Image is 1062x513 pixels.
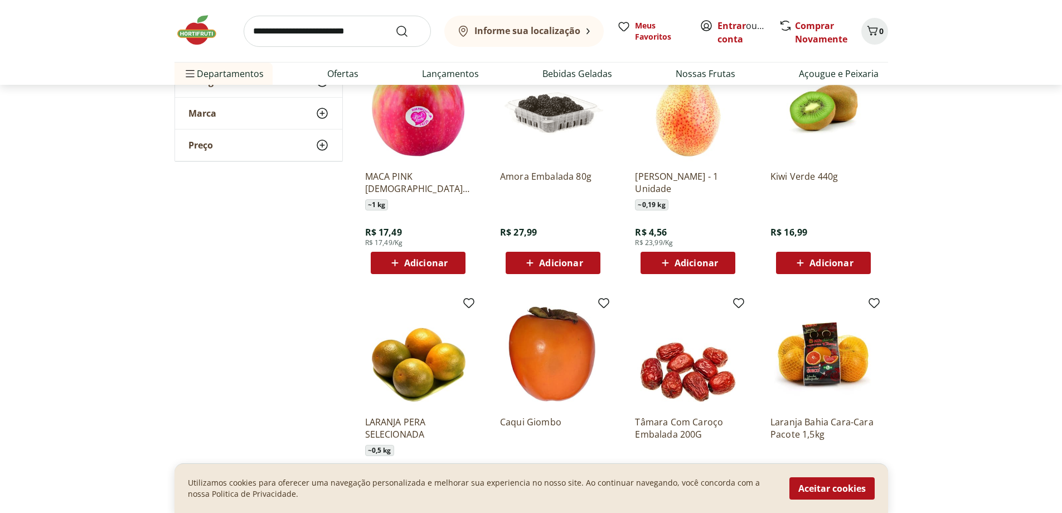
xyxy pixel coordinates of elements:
[635,226,667,238] span: R$ 4,56
[244,16,431,47] input: search
[474,25,580,37] b: Informe sua localização
[809,258,853,267] span: Adicionar
[717,20,746,32] a: Entrar
[175,98,342,129] button: Marca
[542,67,612,80] a: Bebidas Geladas
[717,20,779,45] a: Criar conta
[675,258,718,267] span: Adicionar
[188,477,776,500] p: Utilizamos cookies para oferecer uma navegação personalizada e melhorar sua experiencia no nosso ...
[500,226,537,238] span: R$ 27,99
[539,258,583,267] span: Adicionar
[770,55,876,161] img: Kiwi Verde 440g
[717,19,767,46] span: ou
[776,252,871,274] button: Adicionar
[395,25,422,38] button: Submit Search
[371,252,465,274] button: Adicionar
[183,60,264,87] span: Departamentos
[635,416,741,440] a: Tâmara Com Caroço Embalada 200G
[770,301,876,407] img: Laranja Bahia Cara-Cara Pacote 1,5kg
[770,416,876,440] a: Laranja Bahia Cara-Cara Pacote 1,5kg
[500,416,606,440] a: Caqui Giombo
[365,170,471,195] a: MACA PINK [DEMOGRAPHIC_DATA] KG
[327,67,358,80] a: Ofertas
[861,18,888,45] button: Carrinho
[789,477,875,500] button: Aceitar cookies
[365,226,402,238] span: R$ 17,49
[365,445,394,456] span: ~ 0,5 kg
[365,199,389,210] span: ~ 1 kg
[500,301,606,407] img: Caqui Giombo
[879,26,884,36] span: 0
[404,258,448,267] span: Adicionar
[635,170,741,195] a: [PERSON_NAME] - 1 Unidade
[365,55,471,161] img: MACA PINK LADY KG
[795,20,847,45] a: Comprar Novamente
[174,13,230,47] img: Hortifruti
[444,16,604,47] button: Informe sua localização
[183,60,197,87] button: Menu
[617,20,686,42] a: Meus Favoritos
[500,170,606,195] a: Amora Embalada 80g
[188,140,213,151] span: Preço
[500,55,606,161] img: Amora Embalada 80g
[188,108,216,119] span: Marca
[175,130,342,161] button: Preço
[365,238,403,247] span: R$ 17,49/Kg
[635,199,668,210] span: ~ 0,19 kg
[770,226,807,238] span: R$ 16,99
[635,238,673,247] span: R$ 23,99/Kg
[365,416,471,440] a: LARANJA PERA SELECIONADA
[799,67,879,80] a: Açougue e Peixaria
[365,301,471,407] img: LARANJA PERA SELECIONADA
[770,170,876,195] a: Kiwi Verde 440g
[635,301,741,407] img: Tâmara Com Caroço Embalada 200G
[506,252,600,274] button: Adicionar
[635,55,741,161] img: Pêra Forelle - 1 Unidade
[422,67,479,80] a: Lançamentos
[635,20,686,42] span: Meus Favoritos
[641,252,735,274] button: Adicionar
[676,67,735,80] a: Nossas Frutas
